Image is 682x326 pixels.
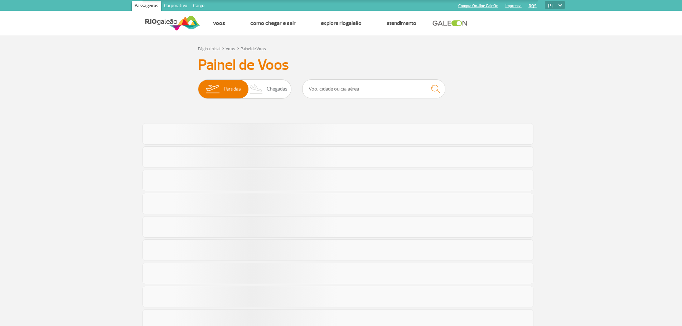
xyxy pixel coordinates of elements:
[226,46,235,52] a: Voos
[267,80,287,98] span: Chegadas
[198,56,484,74] h3: Painel de Voos
[237,44,239,52] a: >
[302,79,445,98] input: Voo, cidade ou cia aérea
[161,1,190,12] a: Corporativo
[246,80,267,98] img: slider-desembarque
[458,4,498,8] a: Compra On-line GaleOn
[321,20,362,27] a: Explore RIOgaleão
[224,80,241,98] span: Partidas
[506,4,522,8] a: Imprensa
[213,20,225,27] a: Voos
[222,44,224,52] a: >
[132,1,161,12] a: Passageiros
[529,4,537,8] a: RQS
[190,1,207,12] a: Cargo
[241,46,266,52] a: Painel de Voos
[250,20,296,27] a: Como chegar e sair
[198,46,220,52] a: Página Inicial
[387,20,416,27] a: Atendimento
[201,80,224,98] img: slider-embarque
